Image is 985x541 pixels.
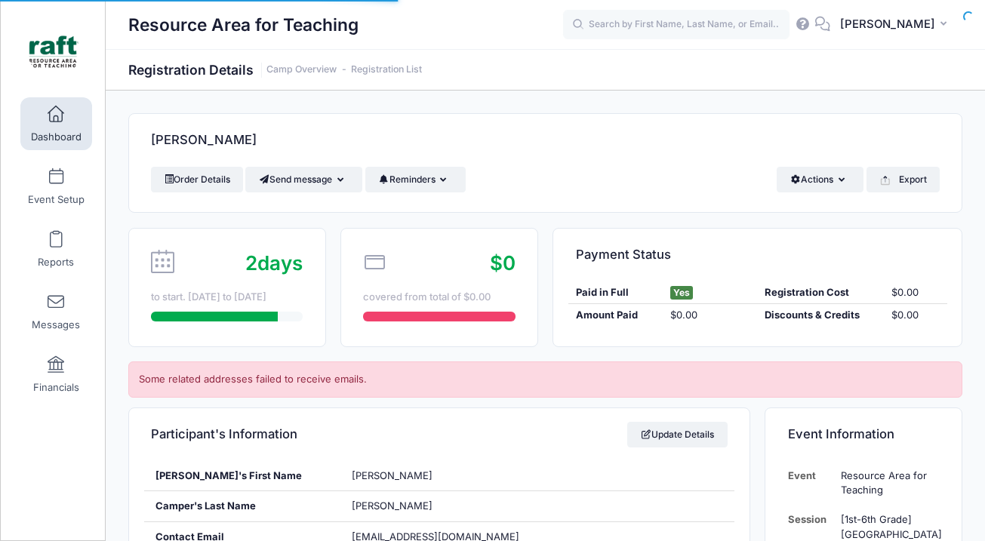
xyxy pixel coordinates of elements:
h4: Event Information [788,413,894,456]
span: $0 [490,251,516,275]
a: Messages [20,285,92,338]
button: Export [866,167,940,192]
h1: Registration Details [128,62,422,78]
span: Event Setup [28,193,85,206]
div: to start. [DATE] to [DATE] [151,290,303,305]
button: Send message [245,167,362,192]
div: covered from total of $0.00 [363,290,515,305]
button: Reminders [365,167,466,192]
a: Resource Area for Teaching [1,16,106,88]
a: Financials [20,348,92,401]
div: $0.00 [884,308,947,323]
a: Camp Overview [266,64,337,75]
h4: Payment Status [576,233,671,276]
span: Messages [32,318,80,331]
div: [PERSON_NAME]'s First Name [144,461,341,491]
a: Dashboard [20,97,92,150]
div: Amount Paid [568,308,663,323]
span: 2 [245,251,257,275]
a: Event Setup [20,160,92,213]
a: Update Details [627,422,728,447]
div: $0.00 [884,285,947,300]
span: [PERSON_NAME] [352,469,432,481]
div: Discounts & Credits [758,308,884,323]
span: Reports [38,256,74,269]
div: Paid in Full [568,285,663,300]
button: Actions [777,167,863,192]
span: Yes [670,286,693,300]
a: Order Details [151,167,243,192]
h4: Participant's Information [151,413,297,456]
button: [PERSON_NAME] [830,8,962,42]
input: Search by First Name, Last Name, or Email... [563,10,790,40]
div: $0.00 [663,308,757,323]
span: Financials [33,381,79,394]
h4: [PERSON_NAME] [151,119,257,162]
div: Some related addresses failed to receive emails. [128,361,962,398]
a: Registration List [351,64,422,75]
td: Event [788,461,834,506]
img: Resource Area for Teaching [26,23,82,80]
div: Registration Cost [758,285,884,300]
div: days [245,248,303,278]
div: Camper's Last Name [144,491,341,521]
a: Reports [20,223,92,275]
span: Dashboard [31,131,82,143]
span: [PERSON_NAME] [840,16,935,32]
span: [PERSON_NAME] [352,500,432,512]
td: Resource Area for Teaching [833,461,942,506]
h1: Resource Area for Teaching [128,8,359,42]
